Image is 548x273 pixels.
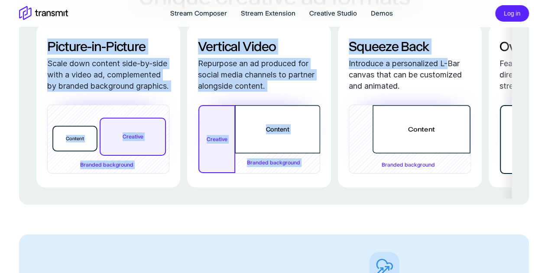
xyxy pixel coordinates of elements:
div: Creative [100,118,166,156]
a: Creative Studio [309,8,357,19]
a: Stream Extension [241,8,295,19]
h3: Picture-in-Picture [47,39,169,55]
div: Content [235,105,320,153]
div: Creative [198,105,235,173]
button: Log in [495,5,529,22]
div: Repurpose an ad produced for social media channels to partner alongside content. [198,58,320,92]
div: Branded background [382,161,435,169]
div: Branded background [247,158,300,167]
div: Scale down content side-by-side with a video ad, complemented by branded background graphics. [47,58,169,92]
div: Content [373,105,470,153]
h3: Vertical Video [198,39,320,55]
div: Content [52,126,97,151]
a: Log in [495,9,529,17]
a: Demos [371,8,393,19]
a: Stream Composer [170,8,227,19]
h3: Squeeze Back [349,39,471,55]
div: Introduce a personalized L-Bar canvas that can be customized and animated. [349,58,471,92]
div: Branded background [80,161,133,169]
